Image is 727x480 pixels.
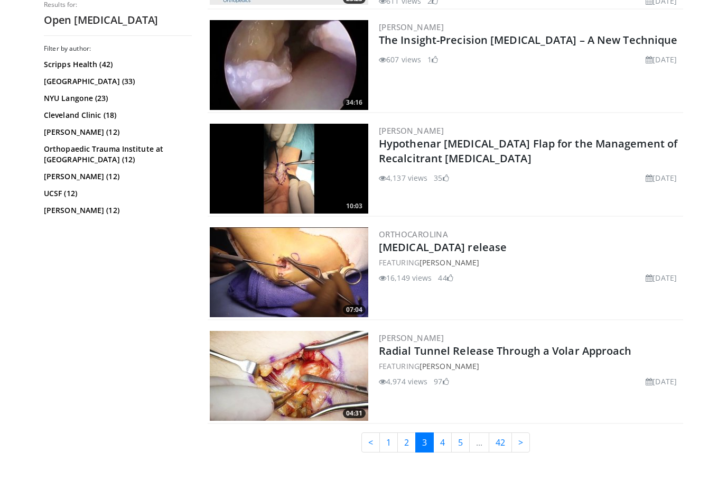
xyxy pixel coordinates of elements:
[489,432,512,453] a: 42
[210,227,368,317] a: 07:04
[434,376,449,387] li: 97
[379,229,448,239] a: OrthoCarolina
[44,93,189,104] a: NYU Langone (23)
[343,98,366,107] span: 34:16
[44,1,192,9] p: Results for:
[415,432,434,453] a: 3
[44,144,189,165] a: Orthopaedic Trauma Institute at [GEOGRAPHIC_DATA] (12)
[379,240,507,254] a: [MEDICAL_DATA] release
[379,272,432,283] li: 16,149 views
[44,44,192,53] h3: Filter by author:
[210,227,368,317] img: 9e05bb75-c6cc-4deb-a881-5da78488bb89.300x170_q85_crop-smart_upscale.jpg
[44,59,189,70] a: Scripps Health (42)
[379,136,677,165] a: Hypothenar [MEDICAL_DATA] Flap for the Management of Recalcitrant [MEDICAL_DATA]
[210,20,368,110] a: 34:16
[44,110,189,121] a: Cleveland Clinic (18)
[646,172,677,183] li: [DATE]
[208,432,683,453] nav: Search results pages
[420,257,479,267] a: [PERSON_NAME]
[379,33,677,47] a: The Insight-Precision [MEDICAL_DATA] – A New Technique
[343,409,366,418] span: 04:31
[434,172,449,183] li: 35
[44,127,189,137] a: [PERSON_NAME] (12)
[438,272,453,283] li: 44
[420,361,479,371] a: [PERSON_NAME]
[379,172,427,183] li: 4,137 views
[210,124,368,214] img: 2556bde4-eb5d-4458-97d1-4ca28017b9e4.300x170_q85_crop-smart_upscale.jpg
[397,432,416,453] a: 2
[361,432,380,453] a: <
[210,20,368,110] img: 323766_0000_1.png.300x170_q85_crop-smart_upscale.jpg
[44,76,189,87] a: [GEOGRAPHIC_DATA] (33)
[379,344,632,358] a: Radial Tunnel Release Through a Volar Approach
[379,376,427,387] li: 4,974 views
[379,125,444,136] a: [PERSON_NAME]
[44,13,192,27] h2: Open [MEDICAL_DATA]
[343,201,366,211] span: 10:03
[646,54,677,65] li: [DATE]
[379,361,681,372] div: FEATURING
[343,305,366,315] span: 07:04
[511,432,530,453] a: >
[44,171,189,182] a: [PERSON_NAME] (12)
[433,432,452,453] a: 4
[379,22,444,32] a: [PERSON_NAME]
[379,257,681,268] div: FEATURING
[646,376,677,387] li: [DATE]
[210,331,368,421] img: 7897a17d-2611-4cda-8e2f-fba94fd5eca4.300x170_q85_crop-smart_upscale.jpg
[210,124,368,214] a: 10:03
[44,188,189,199] a: UCSF (12)
[210,331,368,421] a: 04:31
[646,272,677,283] li: [DATE]
[451,432,470,453] a: 5
[427,54,438,65] li: 1
[379,54,421,65] li: 607 views
[44,205,189,216] a: [PERSON_NAME] (12)
[379,432,398,453] a: 1
[379,333,444,343] a: [PERSON_NAME]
